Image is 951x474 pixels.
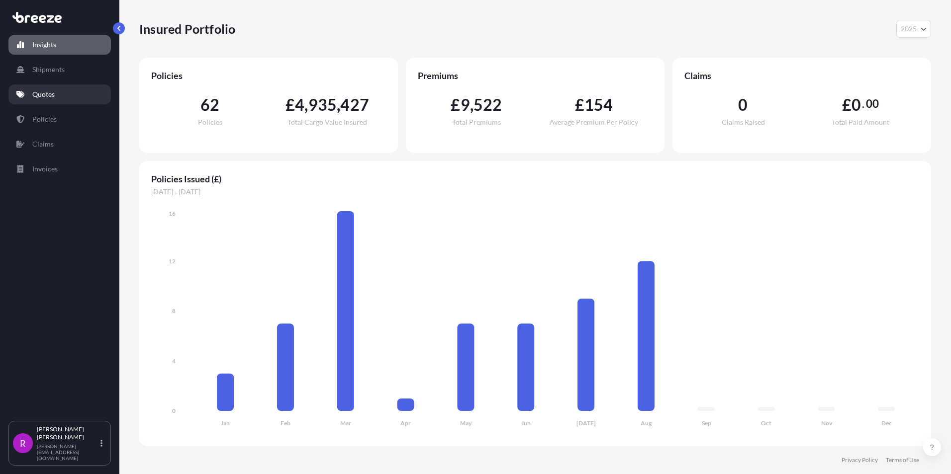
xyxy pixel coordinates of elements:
[32,40,56,50] p: Insights
[221,419,230,427] tspan: Jan
[8,60,111,79] a: Shipments
[862,100,864,108] span: .
[32,114,57,124] p: Policies
[32,164,58,174] p: Invoices
[896,20,931,38] button: Year Selector
[451,97,460,113] span: £
[37,425,98,441] p: [PERSON_NAME] [PERSON_NAME]
[200,97,219,113] span: 62
[852,97,861,113] span: 0
[169,210,176,217] tspan: 16
[287,119,367,126] span: Total Cargo Value Insured
[418,70,653,81] span: Premiums
[8,84,111,104] a: Quotes
[172,407,176,414] tspan: 0
[400,419,411,427] tspan: Apr
[169,257,176,265] tspan: 12
[8,109,111,129] a: Policies
[340,419,351,427] tspan: Mar
[37,443,98,461] p: [PERSON_NAME][EMAIL_ADDRESS][DOMAIN_NAME]
[337,97,340,113] span: ,
[842,456,878,464] a: Privacy Policy
[32,65,65,75] p: Shipments
[8,159,111,179] a: Invoices
[172,307,176,315] tspan: 8
[474,97,502,113] span: 522
[460,419,472,427] tspan: May
[8,35,111,55] a: Insights
[452,119,501,126] span: Total Premiums
[584,97,613,113] span: 154
[172,357,176,365] tspan: 4
[886,456,919,464] a: Terms of Use
[866,100,879,108] span: 00
[340,97,369,113] span: 427
[761,419,771,427] tspan: Oct
[842,97,852,113] span: £
[285,97,295,113] span: £
[470,97,474,113] span: ,
[550,119,638,126] span: Average Premium Per Policy
[576,419,596,427] tspan: [DATE]
[521,419,531,427] tspan: Jun
[32,139,54,149] p: Claims
[684,70,919,81] span: Claims
[738,97,748,113] span: 0
[702,419,711,427] tspan: Sep
[198,119,222,126] span: Policies
[8,134,111,154] a: Claims
[304,97,308,113] span: ,
[832,119,889,126] span: Total Paid Amount
[641,419,652,427] tspan: Aug
[151,70,386,81] span: Policies
[139,21,235,37] p: Insured Portfolio
[32,89,55,99] p: Quotes
[722,119,765,126] span: Claims Raised
[281,419,290,427] tspan: Feb
[901,24,917,34] span: 2025
[461,97,470,113] span: 9
[295,97,304,113] span: 4
[151,173,919,185] span: Policies Issued (£)
[151,187,919,197] span: [DATE] - [DATE]
[20,438,26,448] span: R
[821,419,833,427] tspan: Nov
[575,97,584,113] span: £
[308,97,337,113] span: 935
[881,419,892,427] tspan: Dec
